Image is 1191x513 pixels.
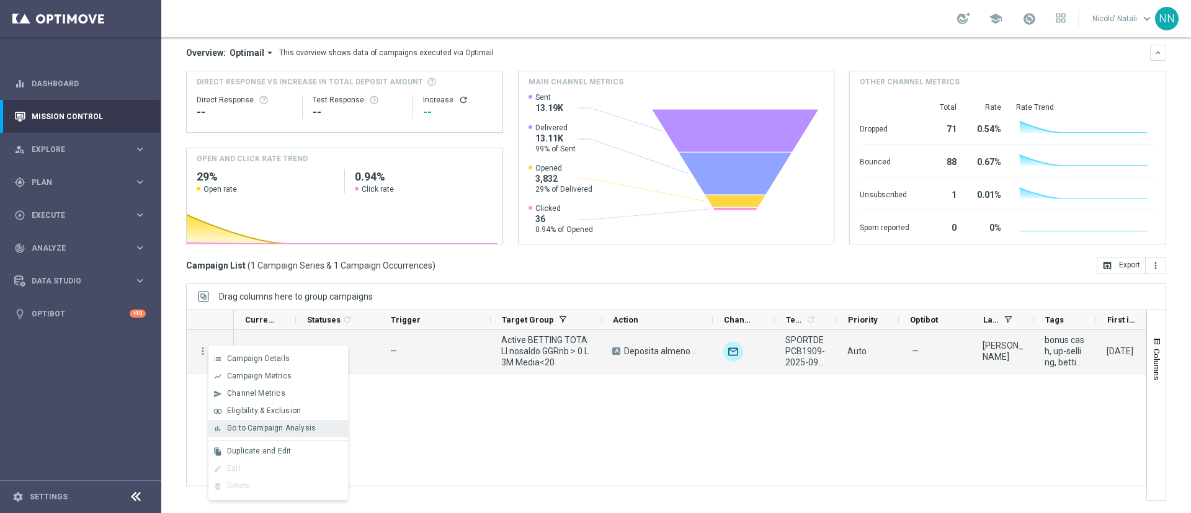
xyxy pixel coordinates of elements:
i: more_vert [197,346,208,357]
div: Lorenzo Carlevale [983,340,1024,362]
i: keyboard_arrow_right [134,275,146,287]
div: -- [197,105,292,120]
span: SPORTDEPCB1909-2025-09-19 [785,334,826,368]
div: 0.01% [971,184,1001,203]
span: Columns [1152,349,1162,380]
button: file_copy Duplicate and Edit [208,443,348,460]
h3: Overview: [186,47,226,58]
div: Explore [14,144,134,155]
span: 3,832 [535,173,592,184]
span: ) [432,260,435,271]
button: equalizer Dashboard [14,79,146,89]
span: Direct Response VS Increase In Total Deposit Amount [197,76,423,87]
a: Settings [30,493,68,501]
button: person_search Explore keyboard_arrow_right [14,145,146,154]
span: 13.19K [535,102,563,114]
div: -- [423,105,492,120]
div: Rate [971,102,1001,112]
span: ( [248,260,251,271]
button: bar_chart Go to Campaign Analysis [208,420,348,437]
span: Optibot [910,315,938,324]
a: Nicolo' Natalikeyboard_arrow_down [1091,9,1155,28]
i: play_circle_outline [14,210,25,221]
i: more_vert [1151,261,1161,270]
span: Clicked [535,203,593,213]
span: Templates [786,315,804,324]
i: open_in_browser [1102,261,1112,270]
span: Auto [847,346,867,356]
div: 1 [924,184,957,203]
span: Delivered [535,123,576,133]
span: Drag columns here to group campaigns [219,292,373,301]
button: send Channel Metrics [208,385,348,403]
div: NN [1155,7,1179,30]
span: Trigger [391,315,421,324]
div: 0.54% [971,118,1001,138]
span: Duplicate and Edit [227,447,291,455]
div: 88 [924,151,957,171]
span: Analyze [32,244,134,252]
span: Optimail [230,47,264,58]
div: 71 [924,118,957,138]
span: Current Status [245,315,275,324]
span: Explore [32,146,134,153]
div: Dashboard [14,67,146,100]
div: Increase [423,95,492,105]
span: Data Studio [32,277,134,285]
div: Rate Trend [1016,102,1156,112]
i: keyboard_arrow_right [134,143,146,155]
div: Dropped [860,118,909,138]
img: Optimail [723,342,743,362]
i: keyboard_arrow_down [1154,48,1162,57]
span: Click rate [362,184,394,194]
div: Mission Control [14,100,146,133]
h4: OPEN AND CLICK RATE TREND [197,153,308,164]
span: Channel [724,315,754,324]
span: 13.11K [535,133,576,144]
div: Optibot [14,297,146,330]
span: bonus cash, up-selling, betting, cb perso + ricarica, talent + expert [1045,334,1086,368]
div: Unsubscribed [860,184,909,203]
span: Calculate column [804,313,816,326]
i: list [213,355,222,364]
div: 19 Sep 2025, Friday [1107,346,1133,357]
i: arrow_drop_down [264,47,275,58]
div: Spam reported [860,216,909,236]
button: join_inner Eligibility & Exclusion [208,403,348,420]
h4: Main channel metrics [529,76,623,87]
span: 99% of Sent [535,144,576,154]
button: keyboard_arrow_down [1150,45,1166,61]
button: play_circle_outline Execute keyboard_arrow_right [14,210,146,220]
h2: 0.94% [355,169,493,184]
div: Direct Response [197,95,292,105]
span: Deposita almeno 10 e gioca con quota e legatura 4 per cb perso 15% fino a 10€ [624,346,702,357]
div: Bounced [860,151,909,171]
button: list Campaign Details [208,350,348,368]
div: 0 [924,216,957,236]
multiple-options-button: Export to CSV [1097,260,1166,270]
i: person_search [14,144,25,155]
h3: Campaign List [186,260,435,271]
i: refresh [342,314,352,324]
span: Priority [848,315,878,324]
div: Plan [14,177,134,188]
span: school [989,12,1002,25]
i: bar_chart [213,424,222,433]
div: +10 [130,310,146,318]
span: Campaign Details [227,354,290,363]
span: keyboard_arrow_down [1140,12,1154,25]
button: track_changes Analyze keyboard_arrow_right [14,243,146,253]
span: Last Modified By [983,315,999,324]
span: Calculate column [341,313,352,326]
a: Mission Control [32,100,146,133]
span: 36 [535,213,593,225]
button: gps_fixed Plan keyboard_arrow_right [14,177,146,187]
span: Execute [32,212,134,219]
span: Sent [535,92,563,102]
div: Execute [14,210,134,221]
